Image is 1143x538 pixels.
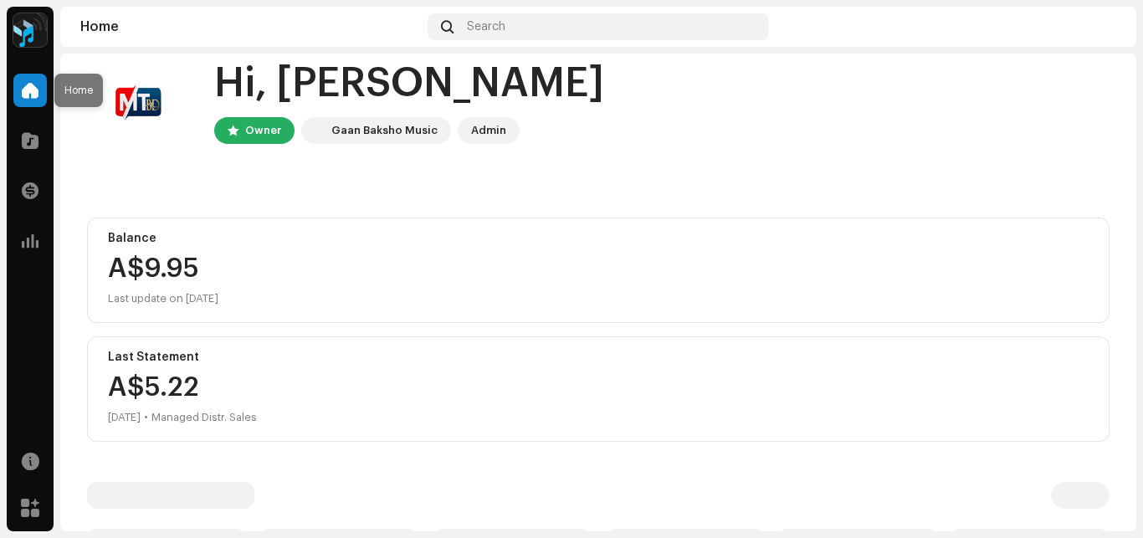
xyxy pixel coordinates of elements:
[214,57,604,110] div: Hi, [PERSON_NAME]
[108,407,141,428] div: [DATE]
[87,336,1110,442] re-o-card-value: Last Statement
[471,120,506,141] div: Admin
[13,13,47,47] img: 2dae3d76-597f-44f3-9fef-6a12da6d2ece
[108,232,1089,245] div: Balance
[1089,13,1116,40] img: 7d0788ab-97fc-439a-a891-13ed371a495d
[151,407,257,428] div: Managed Distr. Sales
[80,20,421,33] div: Home
[108,289,1089,309] div: Last update on [DATE]
[144,407,148,428] div: •
[245,120,281,141] div: Owner
[467,20,505,33] span: Search
[87,50,187,151] img: 7d0788ab-97fc-439a-a891-13ed371a495d
[305,120,325,141] img: 2dae3d76-597f-44f3-9fef-6a12da6d2ece
[108,351,1089,364] div: Last Statement
[331,120,438,141] div: Gaan Baksho Music
[87,218,1110,323] re-o-card-value: Balance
